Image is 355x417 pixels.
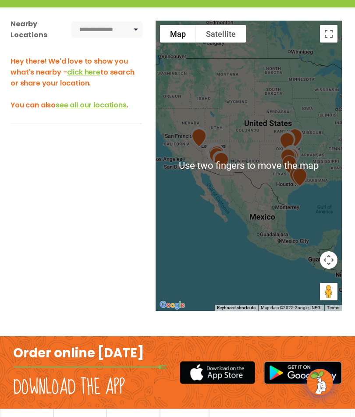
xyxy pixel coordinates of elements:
[56,100,127,110] span: see all our locations
[264,361,342,384] img: google_play
[13,375,125,400] h2: Download the app
[11,56,142,110] h3: Hey there! We'd love to show you what's nearby - to search or share your location. You can also .
[308,370,332,394] img: wpChatIcon
[327,305,339,310] a: Terms (opens in new tab)
[11,18,62,40] div: Nearby Locations
[158,299,187,311] img: Google
[13,365,167,369] img: fork
[320,283,337,300] button: Drag Pegman onto the map to open Street View
[158,299,187,311] a: Open this area in Google Maps (opens a new window)
[196,25,246,43] button: Show satellite imagery
[180,360,255,385] img: appstore
[320,25,337,43] button: Toggle fullscreen view
[261,305,322,310] span: Map data ©2025 Google, INEGI
[160,25,196,43] button: Show street map
[320,251,337,269] button: Map camera controls
[13,345,144,362] h2: Order online [DATE]
[217,305,256,311] button: Keyboard shortcuts
[67,67,100,77] span: click here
